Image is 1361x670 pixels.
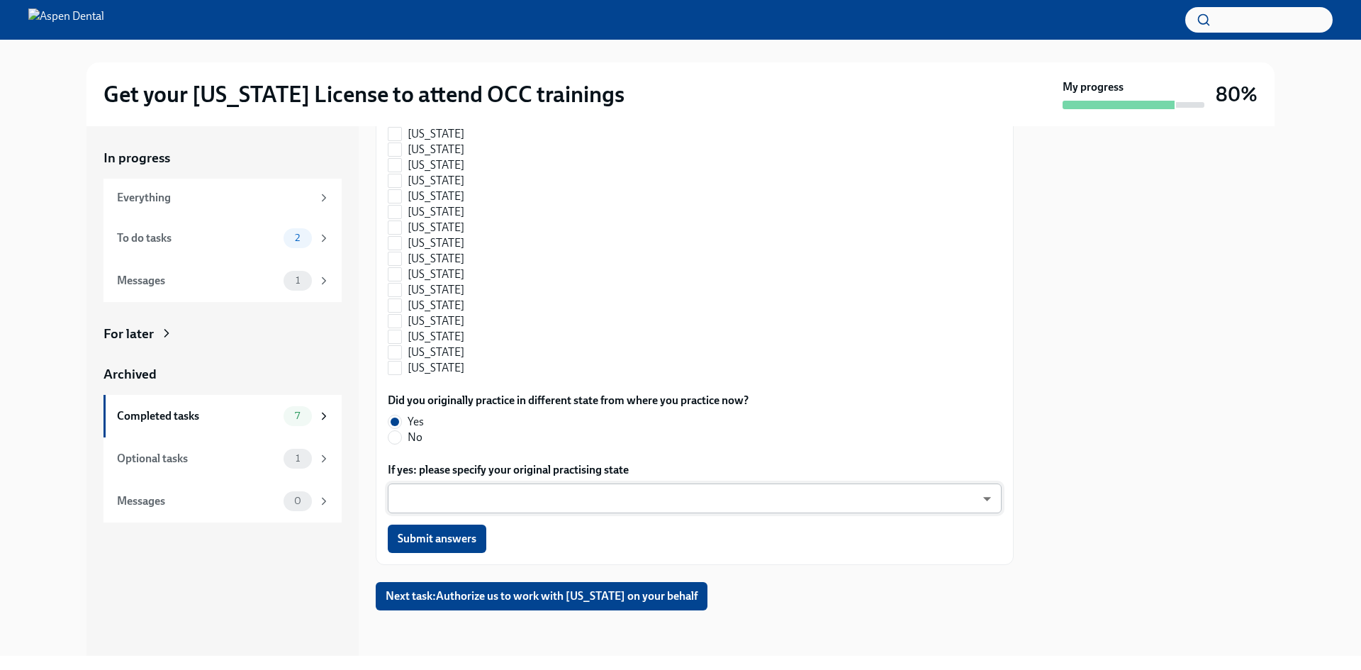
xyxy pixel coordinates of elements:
div: For later [103,325,154,343]
label: If yes: please specify your original practising state [388,462,1002,478]
span: [US_STATE] [408,235,464,251]
a: For later [103,325,342,343]
h2: Get your [US_STATE] License to attend OCC trainings [103,80,625,108]
div: Messages [117,273,278,289]
strong: My progress [1063,79,1124,95]
label: Did you originally practice in different state from where you practice now? [388,393,749,408]
span: [US_STATE] [408,313,464,329]
span: 7 [286,411,308,421]
button: Next task:Authorize us to work with [US_STATE] on your behalf [376,582,707,610]
span: [US_STATE] [408,282,464,298]
h3: 80% [1216,82,1258,107]
span: 0 [286,496,310,506]
span: [US_STATE] [408,126,464,142]
span: [US_STATE] [408,345,464,360]
span: [US_STATE] [408,251,464,267]
span: [US_STATE] [408,298,464,313]
img: Aspen Dental [28,9,104,31]
div: Everything [117,190,312,206]
button: Submit answers [388,525,486,553]
span: [US_STATE] [408,157,464,173]
div: Optional tasks [117,451,278,467]
a: Messages0 [103,480,342,523]
div: To do tasks [117,230,278,246]
span: [US_STATE] [408,360,464,376]
a: In progress [103,149,342,167]
span: No [408,430,422,445]
a: Completed tasks7 [103,395,342,437]
span: [US_STATE] [408,220,464,235]
span: [US_STATE] [408,267,464,282]
a: To do tasks2 [103,217,342,259]
span: Submit answers [398,532,476,546]
div: Messages [117,493,278,509]
a: Optional tasks1 [103,437,342,480]
span: 2 [286,233,308,243]
span: 1 [287,453,308,464]
span: 1 [287,275,308,286]
span: [US_STATE] [408,142,464,157]
span: [US_STATE] [408,204,464,220]
div: ​ [388,484,1002,513]
span: [US_STATE] [408,329,464,345]
a: Everything [103,179,342,217]
a: Archived [103,365,342,384]
span: [US_STATE] [408,189,464,204]
div: Completed tasks [117,408,278,424]
a: Messages1 [103,259,342,302]
span: Yes [408,414,424,430]
span: [US_STATE] [408,173,464,189]
span: Next task : Authorize us to work with [US_STATE] on your behalf [386,589,698,603]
